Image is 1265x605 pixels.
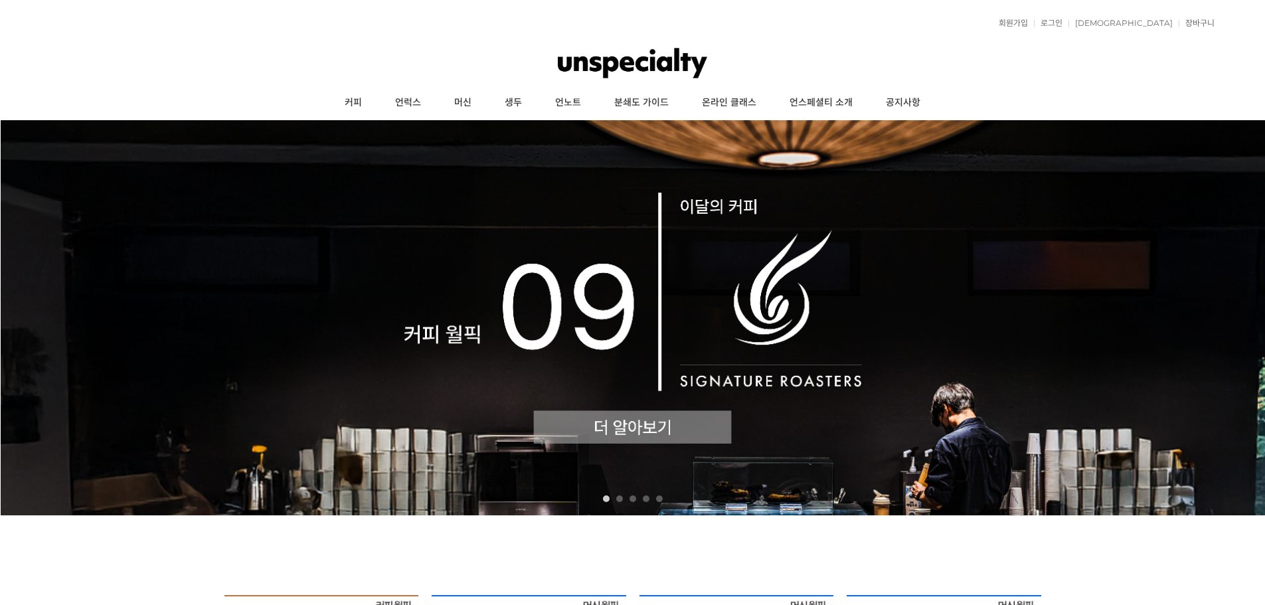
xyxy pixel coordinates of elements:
[558,43,707,83] img: 언스페셜티 몰
[379,86,438,120] a: 언럭스
[539,86,598,120] a: 언노트
[630,495,636,502] a: 3
[1179,19,1215,27] a: 장바구니
[438,86,488,120] a: 머신
[992,19,1028,27] a: 회원가입
[616,495,623,502] a: 2
[328,86,379,120] a: 커피
[656,495,663,502] a: 5
[603,495,610,502] a: 1
[488,86,539,120] a: 생두
[1068,19,1173,27] a: [DEMOGRAPHIC_DATA]
[1034,19,1062,27] a: 로그인
[773,86,869,120] a: 언스페셜티 소개
[685,86,773,120] a: 온라인 클래스
[869,86,937,120] a: 공지사항
[598,86,685,120] a: 분쇄도 가이드
[643,495,649,502] a: 4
